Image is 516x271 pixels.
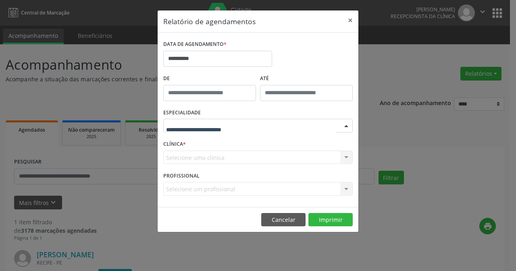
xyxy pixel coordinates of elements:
button: Close [342,10,358,30]
label: DATA DE AGENDAMENTO [163,38,227,51]
label: ESPECIALIDADE [163,107,201,119]
label: De [163,72,256,85]
h5: Relatório de agendamentos [163,16,256,27]
label: ATÉ [260,72,353,85]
